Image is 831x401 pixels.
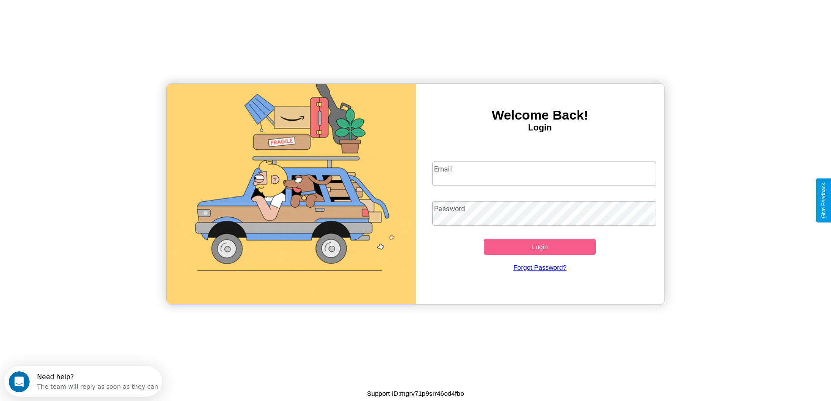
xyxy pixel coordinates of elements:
button: Login [484,239,596,255]
iframe: Intercom live chat discovery launcher [4,366,162,397]
img: gif [167,84,416,304]
div: Give Feedback [821,183,827,218]
a: Forgot Password? [428,255,652,280]
div: Open Intercom Messenger [3,3,162,27]
p: Support ID: mgrv71p9srr46od4fbo [367,387,464,399]
h4: Login [416,123,665,133]
div: The team will reply as soon as they can [33,14,154,24]
h3: Welcome Back! [416,108,665,123]
div: Need help? [33,7,154,14]
iframe: Intercom live chat [9,371,30,392]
